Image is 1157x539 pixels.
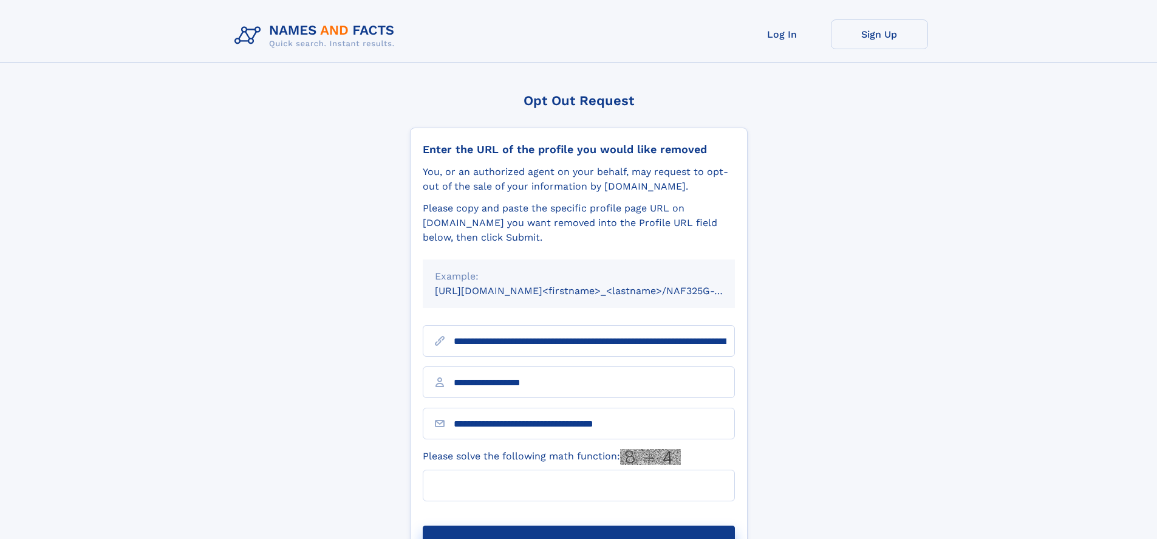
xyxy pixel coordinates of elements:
[230,19,404,52] img: Logo Names and Facts
[435,285,758,297] small: [URL][DOMAIN_NAME]<firstname>_<lastname>/NAF325G-xxxxxxxx
[410,93,748,108] div: Opt Out Request
[831,19,928,49] a: Sign Up
[734,19,831,49] a: Log In
[423,165,735,194] div: You, or an authorized agent on your behalf, may request to opt-out of the sale of your informatio...
[423,449,681,465] label: Please solve the following math function:
[423,201,735,245] div: Please copy and paste the specific profile page URL on [DOMAIN_NAME] you want removed into the Pr...
[423,143,735,156] div: Enter the URL of the profile you would like removed
[435,269,723,284] div: Example:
